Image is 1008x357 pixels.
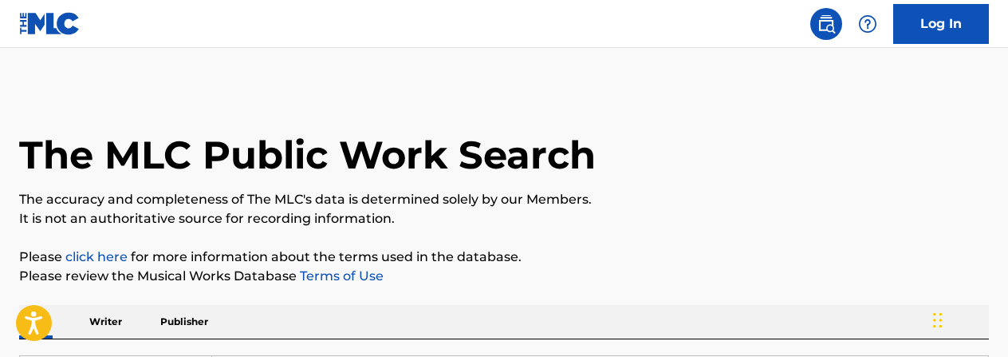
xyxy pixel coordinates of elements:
[65,249,128,264] a: click here
[933,296,943,344] div: Drag
[156,305,213,339] p: Publisher
[19,12,81,35] img: MLC Logo
[810,8,842,40] a: Public Search
[893,4,989,44] a: Log In
[85,305,127,339] p: Writer
[928,280,1008,357] iframe: Chat Widget
[19,305,56,339] p: Work
[19,131,596,179] h1: The MLC Public Work Search
[19,267,989,286] p: Please review the Musical Works Database
[858,14,877,34] img: help
[817,14,836,34] img: search
[297,268,384,284] a: Terms of Use
[852,8,884,40] div: Help
[19,209,989,228] p: It is not an authoritative source for recording information.
[19,248,989,267] p: Please for more information about the terms used in the database.
[19,190,989,209] p: The accuracy and completeness of The MLC's data is determined solely by our Members.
